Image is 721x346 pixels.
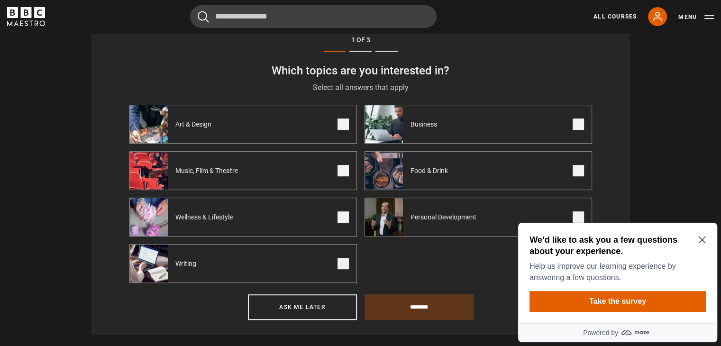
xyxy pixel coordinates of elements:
[403,212,488,222] span: Personal Development
[190,5,437,28] input: Search
[7,7,45,26] svg: BBC Maestro
[4,104,203,123] a: Powered by maze
[403,166,459,175] span: Food & Drink
[678,12,714,22] button: Toggle navigation
[15,42,188,64] p: Help us improve our learning experience by answering a few questions.
[168,119,223,129] span: Art & Design
[248,294,357,320] button: Ask me later
[184,17,192,25] button: Close Maze Prompt
[129,82,592,93] p: Select all answers that apply
[15,72,192,93] button: Take the survey
[403,119,448,129] span: Business
[129,63,592,78] h3: Which topics are you interested in?
[4,4,203,123] div: Optional study invitation
[15,15,188,38] h2: We’d like to ask you a few questions about your experience.
[198,11,209,23] button: Submit the search query
[168,212,244,222] span: Wellness & Lifestyle
[593,12,637,21] a: All Courses
[168,166,249,175] span: Music, Film & Theatre
[129,35,592,45] p: 1 of 3
[168,259,208,268] span: Writing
